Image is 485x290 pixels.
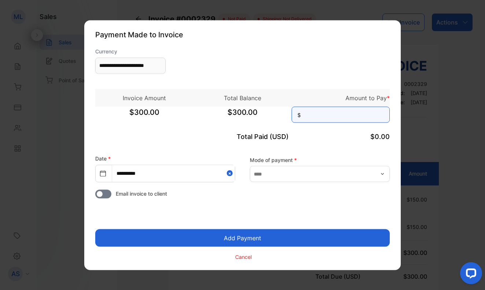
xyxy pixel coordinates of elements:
label: Mode of payment [250,156,390,164]
span: $ [297,111,301,118]
span: $300.00 [193,106,292,125]
span: $300.00 [95,106,193,125]
button: Add Payment [95,229,390,246]
p: Payment Made to Invoice [95,29,390,40]
p: Total Balance [193,93,292,102]
p: Amount to Pay [292,93,390,102]
iframe: LiveChat chat widget [454,259,485,290]
button: Close [227,165,235,181]
label: Date [95,155,111,161]
p: Invoice Amount [95,93,193,102]
span: Email invoice to client [116,189,167,197]
p: Total Paid (USD) [193,131,292,141]
span: $0.00 [370,132,390,140]
p: Cancel [235,253,252,261]
label: Currency [95,47,166,55]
